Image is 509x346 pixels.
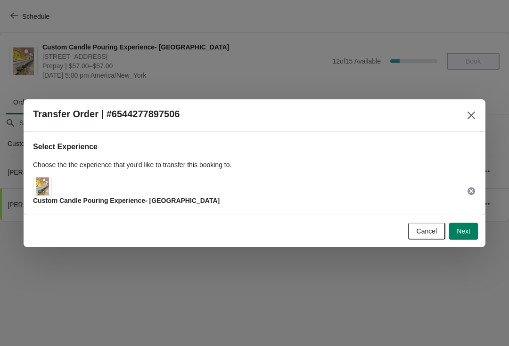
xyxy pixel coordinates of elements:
[33,109,180,120] h2: Transfer Order | #6544277897506
[457,227,470,235] span: Next
[33,197,220,204] span: Custom Candle Pouring Experience- [GEOGRAPHIC_DATA]
[33,141,476,153] h2: Select Experience
[36,177,49,195] img: Main Experience Image
[463,107,480,124] button: Close
[449,223,478,240] button: Next
[33,160,476,169] p: Choose the the experience that you'd like to transfer this booking to.
[417,227,437,235] span: Cancel
[408,223,446,240] button: Cancel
